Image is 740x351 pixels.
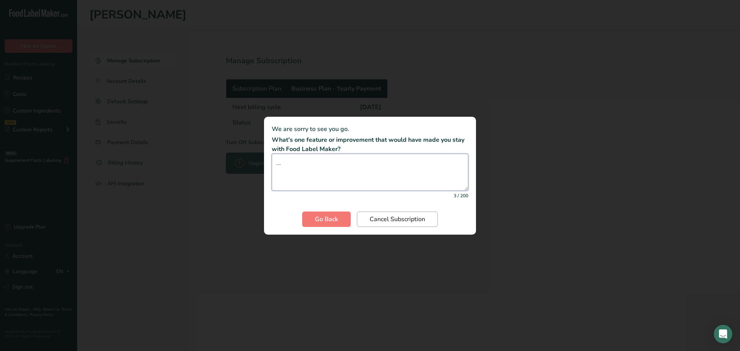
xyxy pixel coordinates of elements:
[302,212,351,227] button: Go Back
[714,325,732,343] div: Open Intercom Messenger
[357,212,438,227] button: Cancel Subscription
[272,135,468,154] p: What's one feature or improvement that would have made you stay with Food Label Maker?
[272,124,468,134] p: We are sorry to see you go.
[454,192,468,199] small: 3 / 200
[315,215,338,224] span: Go Back
[370,215,425,224] span: Cancel Subscription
